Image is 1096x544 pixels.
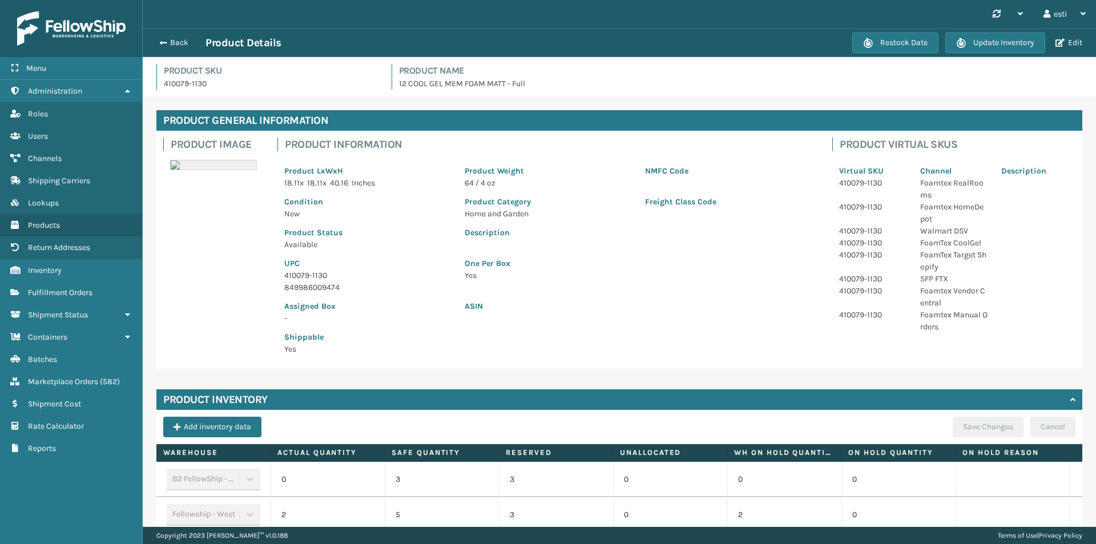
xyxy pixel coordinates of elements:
h4: Product General Information [156,110,1082,131]
td: 2 [727,497,841,533]
p: Foamtex RealRooms [920,177,988,201]
span: Shipping Carriers [28,176,90,186]
p: 410079-1130 [164,78,378,90]
td: 0 [613,497,727,533]
p: FoamTex Target Shopify [920,249,988,273]
p: Channel [920,165,988,177]
span: Fulfillment Orders [28,288,92,297]
p: Condition [284,196,451,208]
button: Edit [1052,38,1086,48]
td: 0 [841,462,956,497]
p: 410079-1130 [839,201,906,213]
p: 410079-1130 [839,225,906,237]
h4: Product Name [399,64,1083,78]
span: Products [28,220,60,230]
label: Warehouse [163,448,263,458]
p: Product Status [284,227,451,239]
p: 410079-1130 [839,285,906,297]
p: Description [465,227,812,239]
button: Restock Date [852,33,938,53]
p: 3 [510,509,603,521]
div: | [998,527,1082,544]
label: Reserved [506,448,606,458]
h4: Product SKU [164,64,378,78]
span: Channels [28,154,62,163]
label: On Hold Reason [962,448,1062,458]
p: 410079-1130 [284,269,451,281]
p: NMFC Code [645,165,812,177]
p: Walmart DSV [920,225,988,237]
p: UPC [284,257,451,269]
h4: Product Information [285,138,819,151]
p: ASIN [465,300,812,312]
p: 410079-1130 [839,249,906,261]
label: Actual Quantity [277,448,377,458]
p: New [284,208,451,220]
span: Inventory [28,265,62,275]
span: Shipment Cost [28,399,81,409]
span: Menu [26,63,46,73]
button: Update Inventory [945,33,1045,53]
td: 0 [727,462,841,497]
td: 0 [613,462,727,497]
img: logo [17,11,126,46]
p: 410079-1130 [839,309,906,321]
td: 0 [841,497,956,533]
span: 18.11 x [307,178,327,188]
p: 12 COOL GEL MEM FOAM MATT - Full [399,78,1083,90]
span: 64 / 4 oz [465,178,495,188]
p: - [284,312,451,324]
span: Rate Calculator [28,421,84,431]
p: Freight Class Code [645,196,812,208]
span: Shipment Status [28,310,88,320]
p: Yes [465,269,812,281]
button: Add inventory data [163,417,261,437]
p: Product Category [465,196,631,208]
td: 5 [385,497,499,533]
span: Lookups [28,198,59,208]
label: Unallocated [620,448,720,458]
p: Available [284,239,451,251]
p: 410079-1130 [839,177,906,189]
a: Privacy Policy [1039,531,1082,539]
span: Marketplace Orders [28,377,98,386]
label: Safe Quantity [392,448,491,458]
a: Terms of Use [998,531,1037,539]
span: Containers [28,332,67,342]
td: 2 [271,497,385,533]
p: Description [1001,165,1069,177]
p: SFP FTX [920,273,988,285]
p: 410079-1130 [839,237,906,249]
label: On Hold Quantity [848,448,948,458]
p: One Per Box [465,257,812,269]
p: Product Weight [465,165,631,177]
label: WH On hold quantity [734,448,834,458]
button: Cancel [1030,417,1075,437]
p: Yes [284,343,451,355]
p: Home and Garden [465,208,631,220]
td: 3 [385,462,499,497]
span: Batches [28,354,57,364]
h4: Product Virtual SKUs [840,138,1075,151]
span: Roles [28,109,48,119]
p: Product LxWxH [284,165,451,177]
span: Return Addresses [28,243,90,252]
h4: Product Image [171,138,264,151]
span: ( 582 ) [100,377,120,386]
span: Inches [352,178,375,188]
p: Virtual SKU [839,165,906,177]
img: 51104088640_40f294f443_o-scaled-700x700.jpg [170,160,257,170]
h4: Product Inventory [163,393,268,406]
span: Users [28,131,48,141]
button: Save Changes [953,417,1024,437]
p: Foamtex Vendor Central [920,285,988,309]
span: 18.11 x [284,178,304,188]
td: 0 [271,462,385,497]
p: Shippable [284,331,451,343]
p: 3 [510,474,603,485]
p: Foamtex HomeDepot [920,201,988,225]
span: 40.16 [330,178,348,188]
h3: Product Details [205,36,281,50]
p: FoamTex CoolGel [920,237,988,249]
p: 410079-1130 [839,273,906,285]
